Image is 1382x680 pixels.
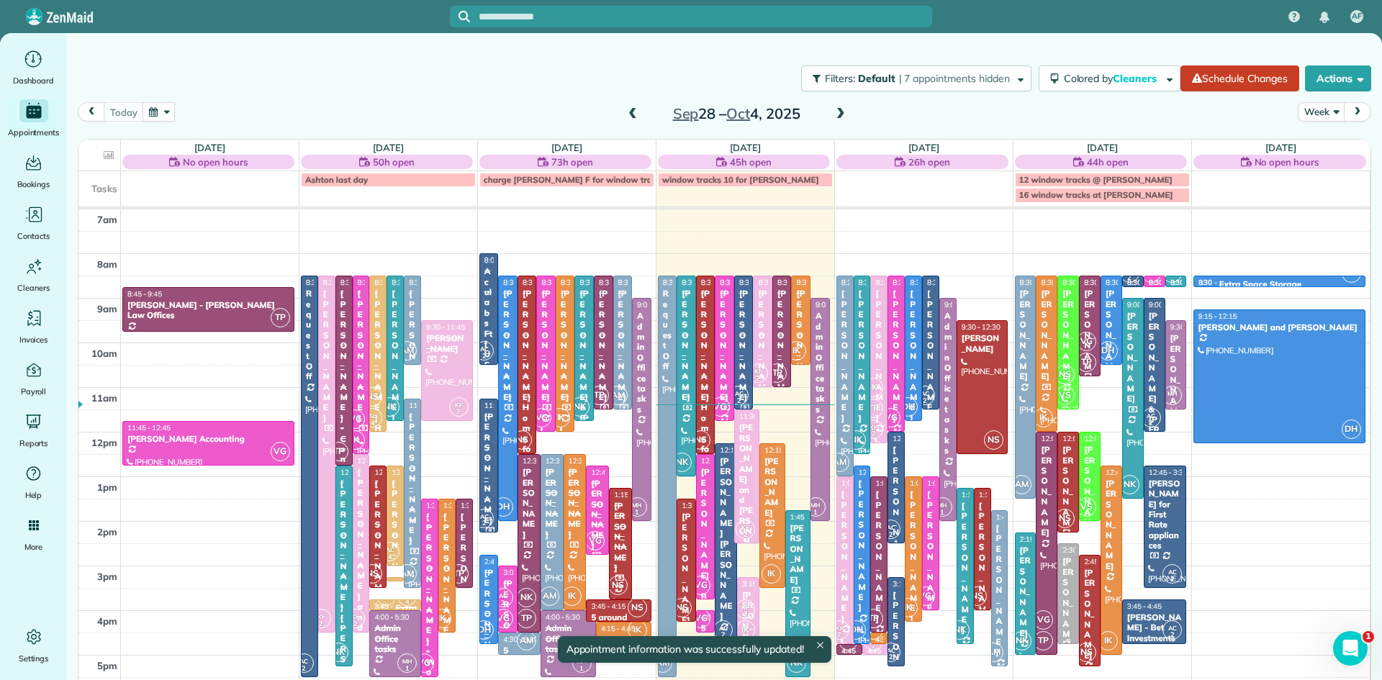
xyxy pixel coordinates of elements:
[662,174,819,185] span: window tracks 10 for [PERSON_NAME]
[484,412,494,525] div: [PERSON_NAME]
[807,506,825,520] small: 1
[545,467,559,540] div: [PERSON_NAME]
[726,104,750,122] span: Oct
[409,278,448,287] span: 8:30 - 10:30
[710,397,730,417] span: VG
[1019,189,1173,200] span: 16 window tracks at [PERSON_NAME]
[730,142,761,153] a: [DATE]
[608,576,628,595] span: NS
[893,434,931,443] span: 12:00 - 2:30
[790,512,825,522] span: 1:45 - 5:30
[1198,322,1361,332] div: [PERSON_NAME] and [PERSON_NAME]
[480,512,489,520] span: AC
[551,142,582,153] a: [DATE]
[1105,479,1118,571] div: [PERSON_NAME]
[409,401,448,410] span: 11:15 - 3:30
[369,412,376,420] span: AL
[560,289,571,402] div: [PERSON_NAME]
[1305,65,1371,91] button: Actions
[719,289,730,402] div: [PERSON_NAME]
[995,523,1004,658] div: [PERSON_NAME]
[345,430,365,450] span: IK
[1149,468,1188,477] span: 12:45 - 3:30
[1019,545,1032,638] div: [PERSON_NAME]
[767,363,787,383] span: TP
[736,528,754,542] small: 2
[882,528,900,542] small: 2
[1148,311,1161,507] div: [PERSON_NAME] & [PERSON_NAME]
[1126,311,1139,404] div: [PERSON_NAME]
[741,523,749,531] span: KF
[1180,65,1299,91] a: Schedule Changes
[6,47,61,88] a: Dashboard
[1062,289,1075,381] div: [PERSON_NAME]
[1019,174,1173,185] span: 12 window tracks @ [PERSON_NAME]
[1083,445,1096,538] div: [PERSON_NAME]
[449,564,469,584] span: TP
[864,378,883,397] span: IK
[305,289,314,381] div: Request Off
[858,289,867,423] div: [PERSON_NAME]
[846,430,866,450] span: NK
[363,387,382,407] span: NS
[739,422,755,567] div: [PERSON_NAME] and [PERSON_NAME]
[691,576,710,595] span: VG
[494,497,513,517] span: DH
[475,517,493,530] small: 2
[916,394,934,408] small: 2
[1040,289,1053,381] div: [PERSON_NAME]
[614,490,649,499] span: 1:15 - 3:45
[796,278,835,287] span: 8:30 - 10:30
[17,177,50,191] span: Bookings
[340,289,348,640] div: [PERSON_NAME] - Contempro Dance Theatre
[1105,289,1118,381] div: [PERSON_NAME]
[777,289,787,402] div: [PERSON_NAME]
[870,423,877,431] span: KF
[19,332,48,347] span: Invoices
[608,386,628,405] span: AM
[1168,568,1177,576] span: AC
[323,278,358,287] span: 8:30 - 4:30
[1062,278,1101,287] span: 8:30 - 11:30
[628,506,646,520] small: 1
[1062,445,1075,538] div: [PERSON_NAME]
[1012,475,1031,494] span: AM
[1149,300,1188,309] span: 9:00 - 12:00
[893,278,931,287] span: 8:30 - 12:00
[443,512,451,646] div: [PERSON_NAME]
[672,453,692,472] span: NK
[541,289,551,402] div: [PERSON_NAME]
[381,550,399,564] small: 4
[875,489,883,624] div: [PERSON_NAME]
[1106,468,1144,477] span: 12:45 - 5:00
[1121,271,1139,285] small: 2
[893,579,927,589] span: 3:15 - 5:15
[859,278,898,287] span: 8:30 - 12:30
[6,410,61,450] a: Reports
[392,468,430,477] span: 12:45 - 3:00
[1077,353,1096,372] span: TP
[17,229,50,243] span: Contacts
[579,289,590,527] div: [PERSON_NAME] & [PERSON_NAME]
[408,412,417,546] div: [PERSON_NAME]
[898,397,918,417] span: DH
[271,308,290,327] span: TP
[881,408,900,427] span: VG
[908,142,939,153] a: [DATE]
[21,384,47,399] span: Payroll
[859,468,898,477] span: 12:45 - 4:45
[899,72,1010,85] span: | 7 appointments hidden
[794,65,1031,91] a: Filters: Default | 7 appointments hidden
[6,358,61,399] a: Payroll
[570,397,590,417] span: NK
[1127,300,1162,309] span: 9:00 - 1:30
[1055,509,1075,528] span: NS
[6,151,61,191] a: Bookings
[909,289,918,423] div: [PERSON_NAME]
[590,479,605,551] div: [PERSON_NAME]
[1077,497,1096,517] span: VS
[561,278,600,287] span: 8:30 - 12:00
[764,445,803,455] span: 12:15 - 3:30
[663,278,697,287] span: 8:30 - 5:30
[720,278,759,287] span: 8:30 - 11:45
